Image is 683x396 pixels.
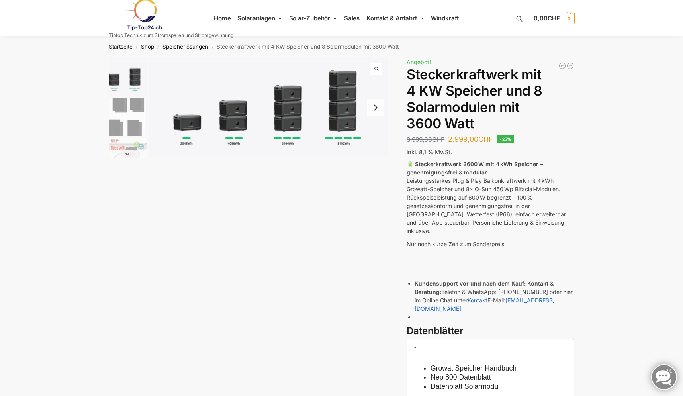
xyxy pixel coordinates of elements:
[407,324,574,338] h3: Datenblätter
[154,44,162,50] span: /
[432,136,444,143] span: CHF
[237,14,275,22] span: Solaranlagen
[149,57,388,158] li: 1 / 9
[366,14,417,22] span: Kontakt & Anfahrt
[407,160,574,235] p: Leistungsstarkes Plug & Play Balkonkraftwerk mit 4 kWh Growatt-Speicher und 8× Q-Sun 450 Wp Bifac...
[234,0,286,36] a: Solaranlagen
[107,137,147,176] li: 3 / 9
[109,150,147,158] button: Next slide
[431,364,517,372] a: Growat Speicher Handbuch
[407,67,574,131] h1: Steckerkraftwerk mit 4 KW Speicher und 8 Solarmodulen mit 3600 Watt
[558,62,566,70] a: Balkonkraftwerk 890 Watt Solarmodulleistung mit 1kW/h Zendure Speicher
[107,57,147,97] li: 1 / 9
[109,33,233,38] p: Tiptop Technik zum Stromsparen und Stromgewinnung
[431,382,500,390] a: Datenblatt Solarmodul
[534,14,560,22] span: 0,00
[141,43,154,50] a: Shop
[407,149,452,155] span: inkl. 8,1 % MwSt.
[407,136,444,143] bdi: 3.999,00
[109,57,147,96] img: Growatt-NOAH-2000-flexible-erweiterung
[415,279,574,313] li: Telefon & WhatsApp: [PHONE_NUMBER] oder hier im Online Chat unter E-Mail:
[341,0,363,36] a: Sales
[162,43,208,50] a: Speicherlösungen
[431,373,491,381] a: Nep 800 Datenblatt
[363,0,427,36] a: Kontakt & Anfahrt
[208,44,217,50] span: /
[415,280,554,295] strong: Kontakt & Beratung:
[431,14,459,22] span: Windkraft
[109,43,133,50] a: Startseite
[415,297,555,312] a: [EMAIL_ADDRESS][DOMAIN_NAME]
[286,0,341,36] a: Solar-Zubehör
[497,135,514,143] span: -25%
[149,57,388,158] img: Growatt-NOAH-2000-flexible-erweiterung
[109,98,147,136] img: 6 Module bificiaL
[534,6,574,30] a: 0,00CHF 0
[566,62,574,70] a: Balkonkraftwerk 1780 Watt mit 4 KWh Zendure Batteriespeicher Notstrom fähig
[407,59,431,65] span: Angebot!
[94,36,589,57] nav: Breadcrumb
[367,99,384,116] button: Next slide
[427,0,469,36] a: Windkraft
[448,135,493,143] bdi: 2.999,00
[149,57,388,158] a: growatt noah 2000 flexible erweiterung scaledgrowatt noah 2000 flexible erweiterung scaled
[109,138,147,176] img: Nep800
[407,240,574,248] p: Nur noch kurze Zeit zum Sonderpreis
[407,161,543,176] strong: 🔋 Steckerkraftwerk 3600 W mit 4 kWh Speicher – genehmigungsfrei & modular
[548,14,560,22] span: CHF
[415,280,526,287] strong: Kundensupport vor und nach dem Kauf:
[478,135,493,143] span: CHF
[564,13,575,24] span: 0
[133,44,141,50] span: /
[344,14,360,22] span: Sales
[289,14,331,22] span: Solar-Zubehör
[468,297,487,304] a: Kontakt
[107,97,147,137] li: 2 / 9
